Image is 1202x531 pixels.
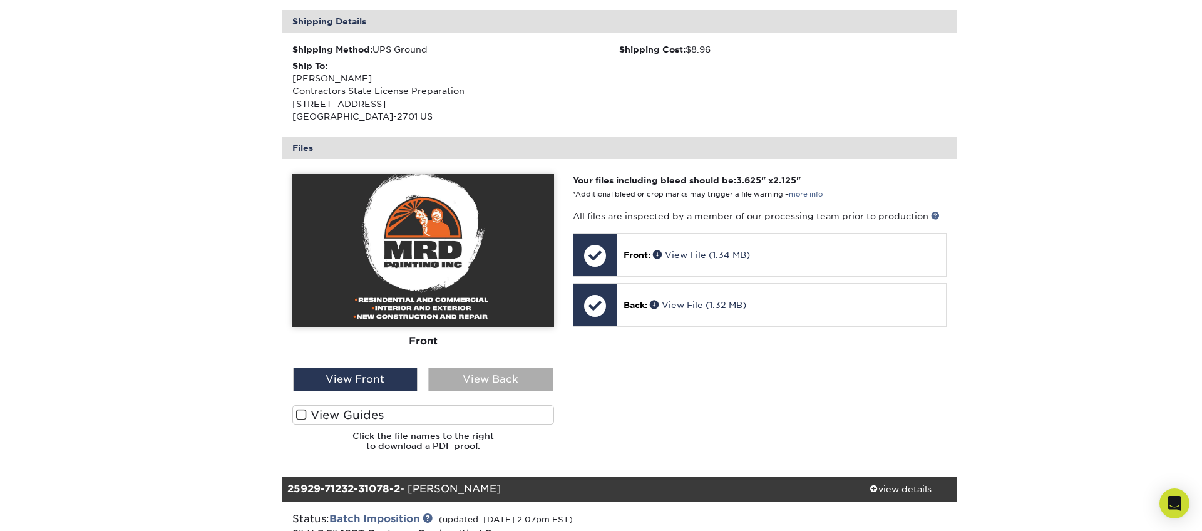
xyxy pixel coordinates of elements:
span: 3.625 [736,175,761,185]
div: Files [282,137,957,159]
div: UPS Ground [292,43,620,56]
h6: Click the file names to the right to download a PDF proof. [292,431,554,461]
strong: Shipping Cost: [619,44,686,54]
small: *Additional bleed or crop marks may trigger a file warning – [573,190,823,198]
div: Shipping Details [282,10,957,33]
div: View Front [293,368,418,391]
span: Front: [624,250,650,260]
a: view details [844,477,957,502]
div: - [PERSON_NAME] [282,477,845,502]
p: All files are inspected by a member of our processing team prior to production. [573,210,947,222]
span: 2.125 [773,175,796,185]
a: Batch Imposition [329,513,419,525]
strong: Ship To: [292,61,327,71]
div: Open Intercom Messenger [1159,488,1189,518]
strong: Shipping Method: [292,44,372,54]
div: view details [844,482,957,495]
div: View Back [428,368,553,391]
a: View File (1.32 MB) [650,300,746,310]
label: View Guides [292,405,554,425]
div: Front [292,327,554,355]
div: $8.96 [619,43,947,56]
strong: Your files including bleed should be: " x " [573,175,801,185]
div: [PERSON_NAME] Contractors State License Preparation [STREET_ADDRESS] [GEOGRAPHIC_DATA]-2701 US [292,59,620,123]
a: more info [789,190,823,198]
a: View File (1.34 MB) [653,250,750,260]
span: Back: [624,300,647,310]
small: (updated: [DATE] 2:07pm EST) [439,515,573,524]
strong: 25929-71232-31078-2 [287,483,400,495]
